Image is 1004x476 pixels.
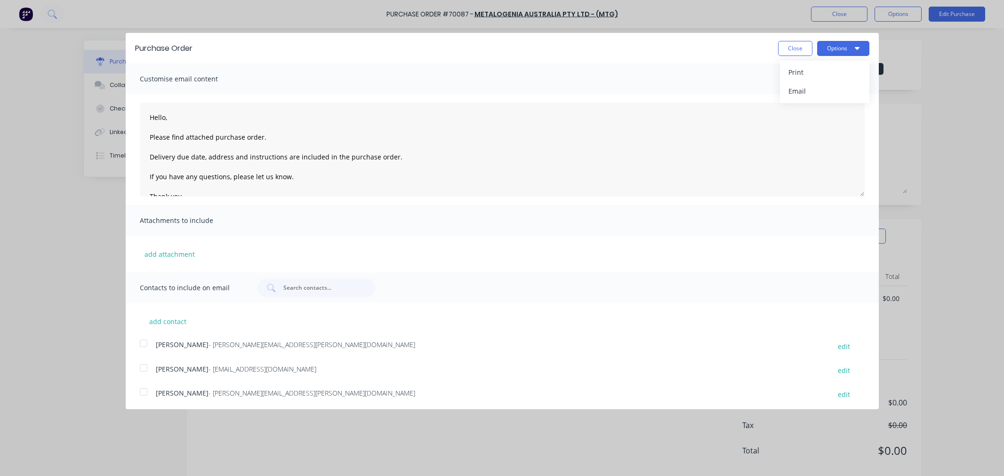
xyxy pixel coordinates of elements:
[209,389,415,397] span: - [PERSON_NAME][EMAIL_ADDRESS][PERSON_NAME][DOMAIN_NAME]
[780,63,869,82] button: Print
[817,41,869,56] button: Options
[778,41,812,56] button: Close
[135,43,193,54] div: Purchase Order
[832,388,856,401] button: edit
[832,364,856,377] button: edit
[788,65,861,79] div: Print
[140,314,196,328] button: add contact
[780,82,869,101] button: Email
[156,340,209,349] span: [PERSON_NAME]
[788,84,861,98] div: Email
[140,103,865,197] textarea: Hello, Please find attached purchase order. Delivery due date, address and instructions are inclu...
[140,247,200,261] button: add attachment
[209,340,415,349] span: - [PERSON_NAME][EMAIL_ADDRESS][PERSON_NAME][DOMAIN_NAME]
[140,281,243,294] span: Contacts to include on email
[209,365,316,373] span: - [EMAIL_ADDRESS][DOMAIN_NAME]
[156,389,209,397] span: [PERSON_NAME]
[832,340,856,352] button: edit
[140,72,243,86] span: Customise email content
[282,283,361,293] input: Search contacts...
[156,365,209,373] span: [PERSON_NAME]
[140,214,243,227] span: Attachments to include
